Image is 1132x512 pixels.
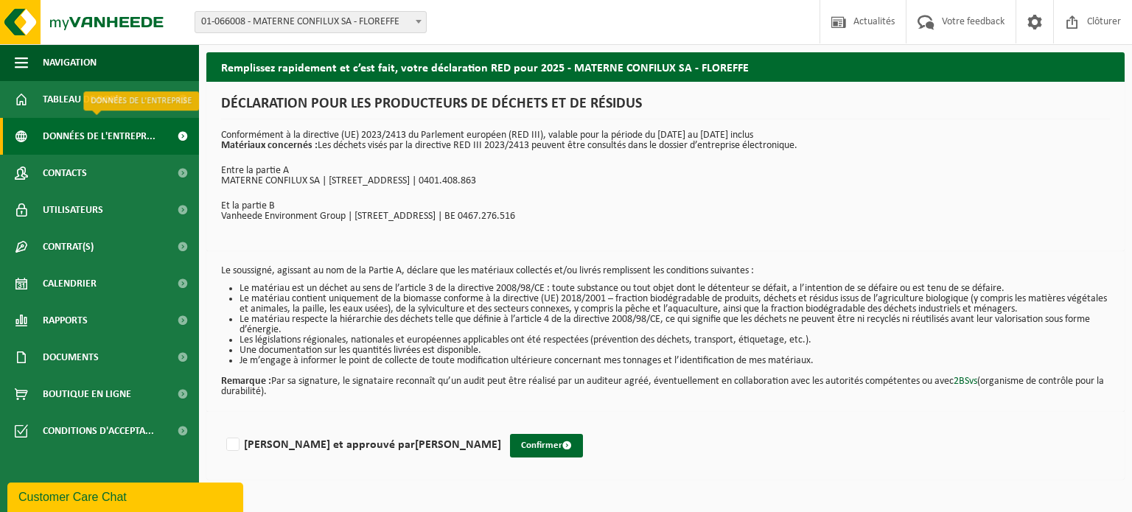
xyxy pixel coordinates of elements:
strong: Matériaux concernés : [221,140,318,151]
strong: [PERSON_NAME] [415,439,501,451]
span: Navigation [43,44,97,81]
span: Documents [43,339,99,376]
li: Le matériau contient uniquement de la biomasse conforme à la directive (UE) 2018/2001 – fraction ... [240,294,1110,315]
span: Données de l'entrepr... [43,118,156,155]
span: Contacts [43,155,87,192]
span: Rapports [43,302,88,339]
p: Et la partie B [221,201,1110,211]
span: Contrat(s) [43,228,94,265]
span: Conditions d'accepta... [43,413,154,449]
li: Une documentation sur les quantités livrées est disponible. [240,346,1110,356]
h2: Remplissez rapidement et c’est fait, votre déclaration RED pour 2025 - MATERNE CONFILUX SA - FLOR... [206,52,1125,81]
span: Tableau de bord [43,81,122,118]
li: Le matériau respecte la hiérarchie des déchets telle que définie à l’article 4 de la directive 20... [240,315,1110,335]
li: Je m’engage à informer le point de collecte de toute modification ultérieure concernant mes tonna... [240,356,1110,366]
p: MATERNE CONFILUX SA | [STREET_ADDRESS] | 0401.408.863 [221,176,1110,186]
li: Le matériau est un déchet au sens de l’article 3 de la directive 2008/98/CE : toute substance ou ... [240,284,1110,294]
span: 01-066008 - MATERNE CONFILUX SA - FLOREFFE [195,12,426,32]
p: Vanheede Environment Group | [STREET_ADDRESS] | BE 0467.276.516 [221,211,1110,222]
a: 2BSvs [954,376,977,387]
iframe: chat widget [7,480,246,512]
p: Entre la partie A [221,166,1110,176]
span: 01-066008 - MATERNE CONFILUX SA - FLOREFFE [195,11,427,33]
span: Boutique en ligne [43,376,131,413]
span: Utilisateurs [43,192,103,228]
label: [PERSON_NAME] et approuvé par [223,434,501,456]
h1: DÉCLARATION POUR LES PRODUCTEURS DE DÉCHETS ET DE RÉSIDUS [221,97,1110,119]
strong: Remarque : [221,376,271,387]
p: Par sa signature, le signataire reconnaît qu’un audit peut être réalisé par un auditeur agréé, év... [221,366,1110,397]
p: Conformément à la directive (UE) 2023/2413 du Parlement européen (RED III), valable pour la pério... [221,130,1110,151]
p: Le soussigné, agissant au nom de la Partie A, déclare que les matériaux collectés et/ou livrés re... [221,266,1110,276]
button: Confirmer [510,434,583,457]
li: Les législations régionales, nationales et européennes applicables ont été respectées (prévention... [240,335,1110,346]
span: Calendrier [43,265,97,302]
